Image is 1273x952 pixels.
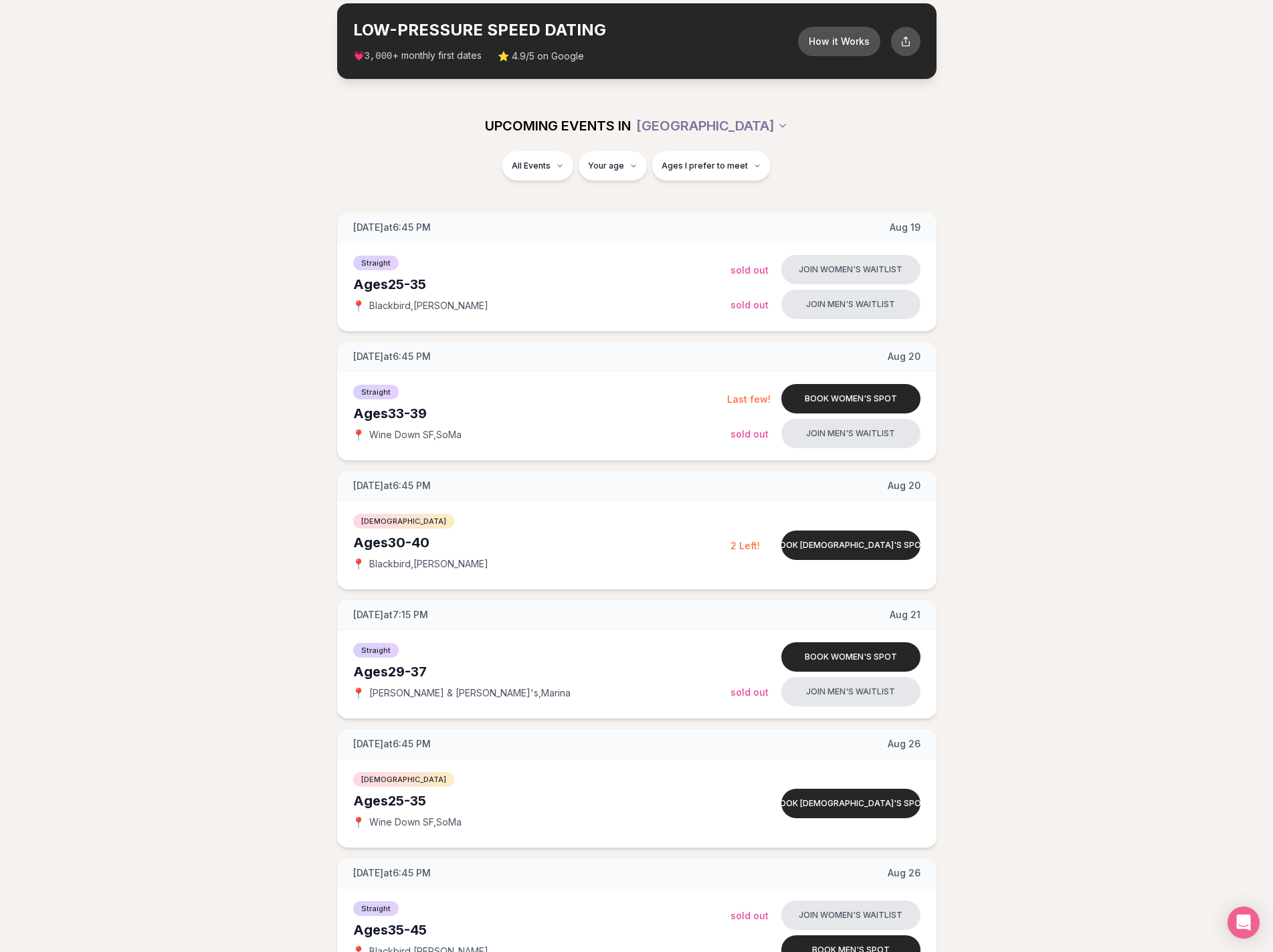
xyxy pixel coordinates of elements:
span: Aug 20 [888,350,920,363]
button: Ages I prefer to meet [652,151,771,181]
span: Sold Out [730,428,769,440]
div: Ages 25-35 [353,275,730,294]
span: [DEMOGRAPHIC_DATA] [353,772,454,787]
span: [DATE] at 7:15 PM [353,608,428,622]
button: Your age [579,151,647,181]
span: Wine Down SF , SoMa [369,428,462,442]
span: 📍 [353,300,364,311]
button: Join women's waitlist [781,255,920,284]
button: [GEOGRAPHIC_DATA] [636,111,788,140]
span: Sold Out [730,264,769,276]
span: Your age [588,161,624,171]
span: UPCOMING EVENTS IN [485,116,631,135]
span: Straight [353,643,399,658]
div: Ages 35-45 [353,921,730,939]
span: Straight [353,901,399,916]
span: Sold Out [730,686,769,698]
span: Aug 21 [890,608,920,622]
span: 💗 + monthly first dates [353,49,482,63]
span: Aug 19 [890,221,920,234]
span: Ages I prefer to meet [662,161,748,171]
span: [DEMOGRAPHIC_DATA] [353,514,454,529]
div: Ages 33-39 [353,404,727,423]
div: Ages 25-35 [353,791,730,810]
span: 📍 [353,817,364,828]
span: [DATE] at 6:45 PM [353,866,431,880]
span: Last few! [727,393,771,405]
span: 3,000 [365,51,393,62]
span: Wine Down SF , SoMa [369,816,462,829]
button: Join men's waitlist [781,419,920,448]
div: Ages 29-37 [353,662,730,681]
button: Book [DEMOGRAPHIC_DATA]'s spot [781,531,920,560]
span: Aug 26 [888,866,920,880]
span: Sold Out [730,299,769,310]
span: Aug 26 [888,737,920,751]
span: Straight [353,256,399,270]
span: 2 Left! [730,540,760,551]
h2: LOW-PRESSURE SPEED DATING [353,19,798,41]
div: Ages 30-40 [353,533,730,552]
span: [DATE] at 6:45 PM [353,221,431,234]
button: Join men's waitlist [781,290,920,319]
span: [DATE] at 6:45 PM [353,479,431,492]
button: Book [DEMOGRAPHIC_DATA]'s spot [781,789,920,818]
div: Open Intercom Messenger [1228,907,1260,939]
span: Aug 20 [888,479,920,492]
span: [DATE] at 6:45 PM [353,737,431,751]
button: How it Works [798,27,880,56]
span: 📍 [353,559,364,569]
span: ⭐ 4.9/5 on Google [498,50,584,63]
span: Straight [353,385,399,399]
span: 📍 [353,688,364,698]
span: Blackbird , [PERSON_NAME] [369,299,488,312]
button: Join men's waitlist [781,677,920,706]
button: Book women's spot [781,384,920,413]
span: [DATE] at 6:45 PM [353,350,431,363]
button: Book women's spot [781,642,920,672]
span: Blackbird , [PERSON_NAME] [369,557,488,571]
span: Sold Out [730,910,769,921]
span: All Events [512,161,551,171]
button: All Events [502,151,573,181]
span: 📍 [353,430,364,440]
span: [PERSON_NAME] & [PERSON_NAME]'s , Marina [369,686,571,700]
button: Join women's waitlist [781,900,920,930]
